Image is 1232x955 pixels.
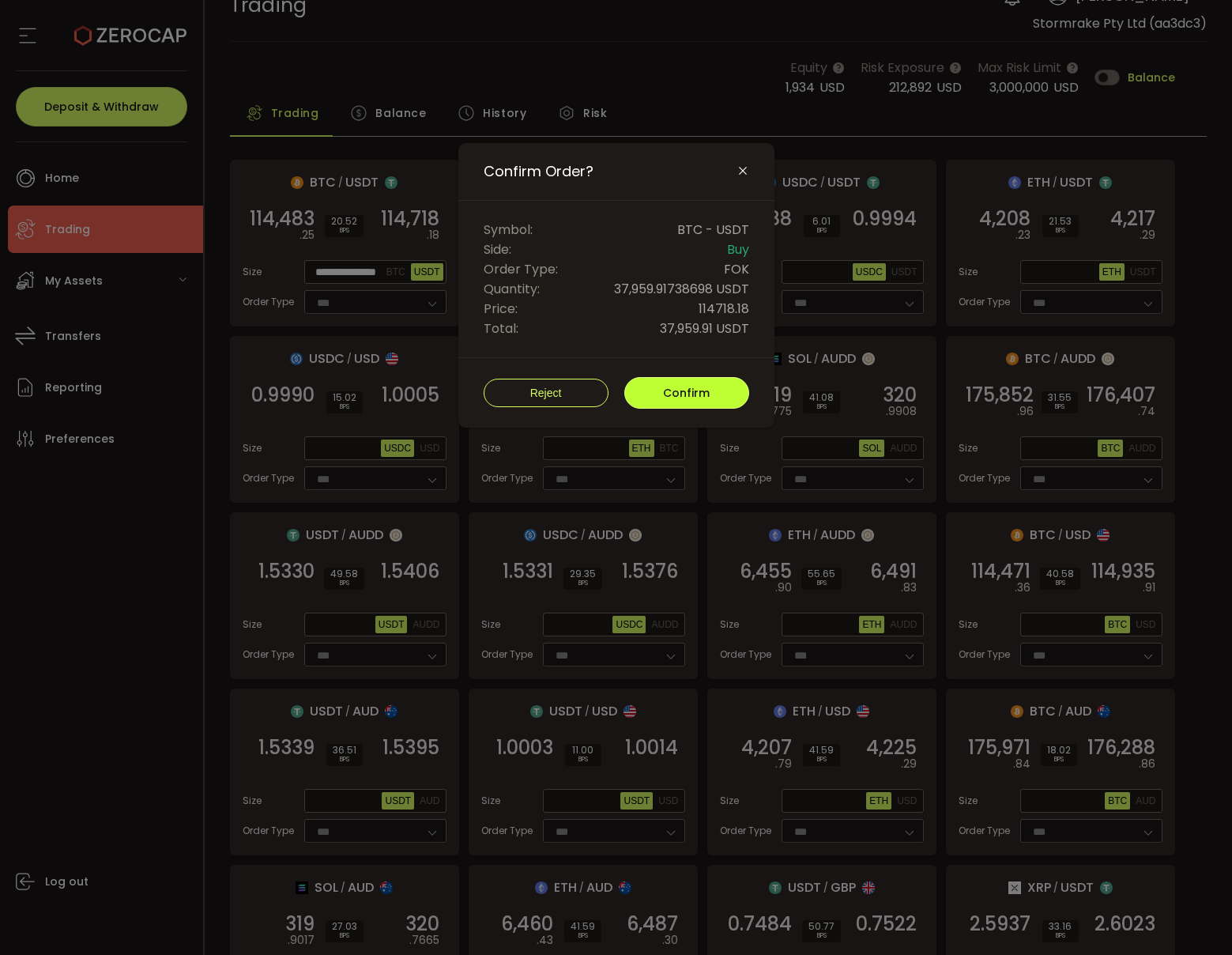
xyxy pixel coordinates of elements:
span: Side: [484,240,511,259]
span: 37,959.91738698 USDT [614,279,749,299]
span: FOK [724,259,749,279]
button: Close [737,164,749,179]
div: Confirm Order? [458,143,774,428]
span: Quantity: [484,279,540,299]
span: Confirm Order? [484,162,593,181]
span: Reject [530,387,562,399]
span: Order Type: [484,259,558,279]
iframe: Chat Widget [1044,784,1232,955]
span: Price: [484,299,518,319]
span: Buy [727,240,749,259]
span: 114718.18 [699,299,749,319]
span: Symbol: [484,220,533,240]
span: Total: [484,319,518,338]
span: Confirm [663,385,710,401]
span: BTC - USDT [677,220,749,240]
button: Reject [484,379,608,407]
button: Confirm [624,377,749,409]
span: 37,959.91 USDT [660,319,749,338]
